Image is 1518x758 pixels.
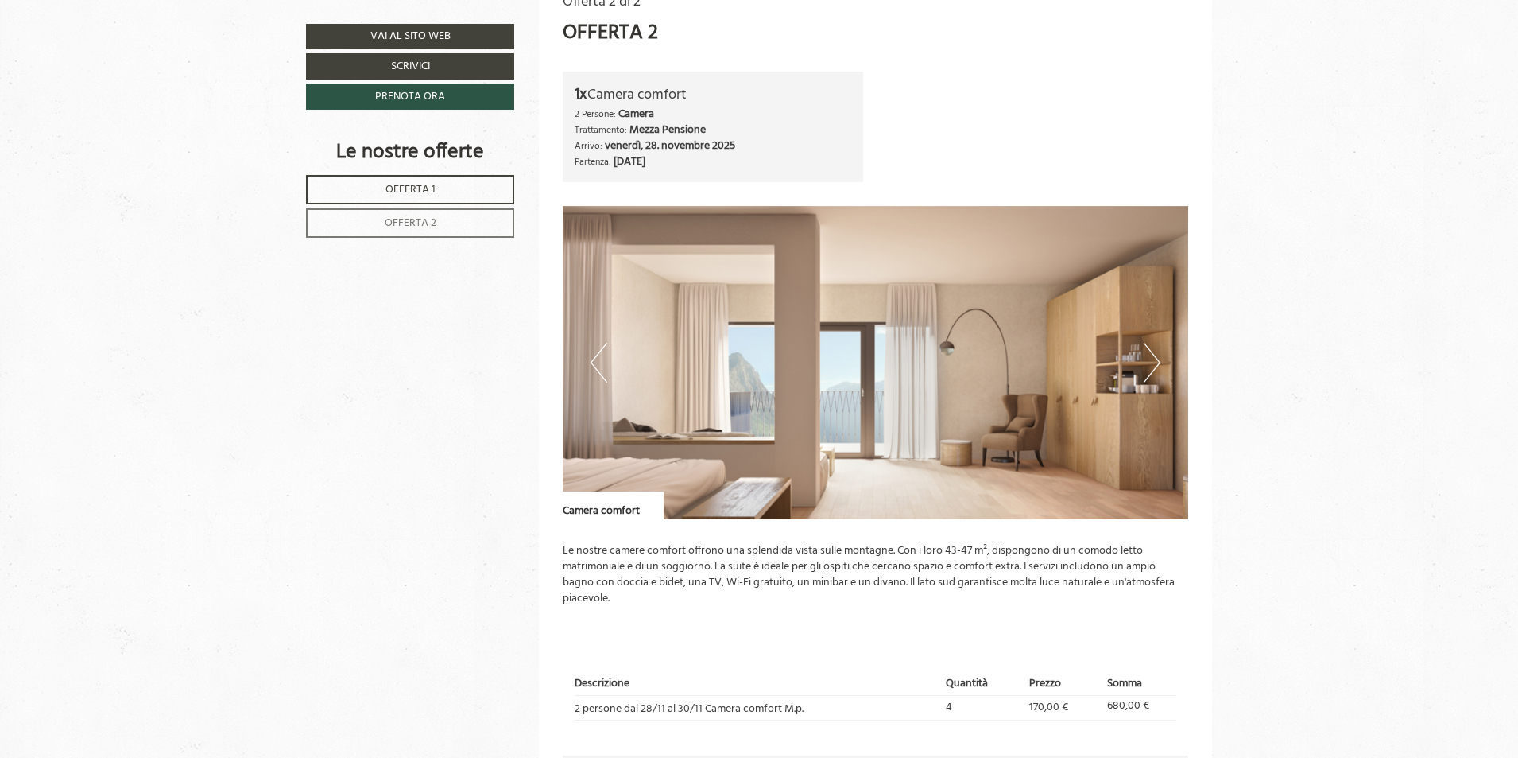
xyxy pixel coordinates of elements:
[575,674,941,695] th: Descrizione
[306,53,514,80] a: Scrivici
[575,154,611,169] small: Partenza:
[591,343,607,383] button: Previous
[575,695,941,720] td: 2 persone dal 28/11 al 30/11 Camera comfort M.p.
[306,138,514,167] div: Le nostre offerte
[575,107,616,122] small: 2 Persone:
[940,674,1024,695] th: Quantità
[306,84,514,110] a: Prenota ora
[614,153,645,171] b: [DATE]
[1029,698,1068,717] span: 170,00 €
[385,214,436,232] span: Offerta 2
[575,84,852,107] div: Camera comfort
[1102,695,1176,720] td: 680,00 €
[1102,674,1176,695] th: Somma
[605,137,735,155] b: venerdì, 28. novembre 2025
[575,82,587,107] b: 1x
[385,181,436,199] span: Offerta 1
[563,18,658,48] div: Offerta 2
[575,122,627,138] small: Trattamento:
[940,695,1024,720] td: 4
[618,105,654,123] b: Camera
[575,138,602,154] small: Arrivo:
[1144,343,1160,383] button: Next
[1024,674,1102,695] th: Prezzo
[629,121,706,139] b: Mezza Pensione
[306,24,514,49] a: Vai al sito web
[563,206,1189,519] img: image
[563,543,1189,607] p: Le nostre camere comfort offrono una splendida vista sulle montagne. Con i loro 43-47 m², dispong...
[563,492,664,519] div: Camera comfort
